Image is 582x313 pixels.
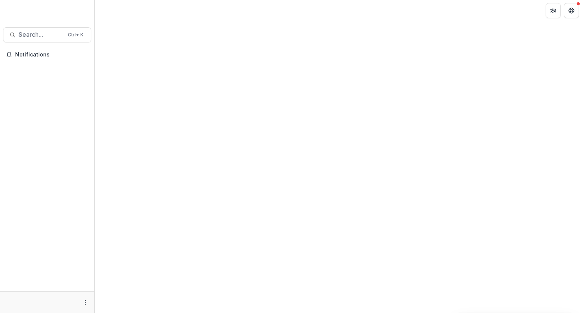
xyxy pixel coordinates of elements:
span: Notifications [15,52,88,58]
nav: breadcrumb [98,5,130,16]
button: Search... [3,27,91,42]
button: Notifications [3,49,91,61]
div: Ctrl + K [66,31,85,39]
button: Partners [546,3,561,18]
span: Search... [19,31,63,38]
button: Get Help [564,3,579,18]
button: More [81,298,90,307]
